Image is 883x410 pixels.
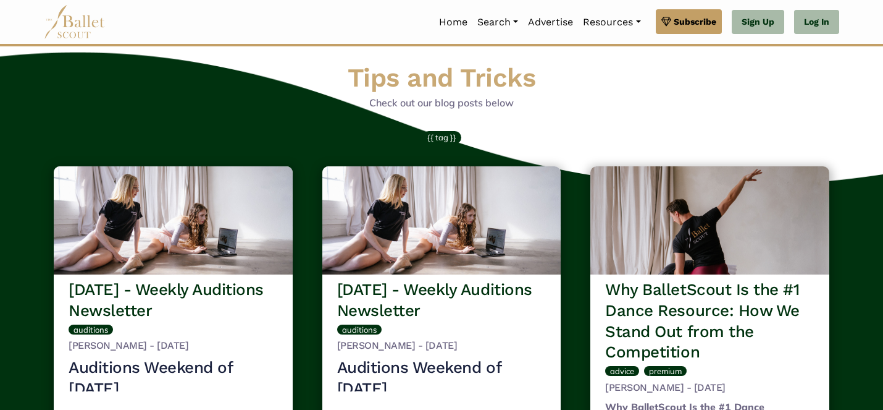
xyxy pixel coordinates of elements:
[578,9,645,35] a: Resources
[337,280,546,322] h3: [DATE] - Weekly Auditions Newsletter
[472,9,523,35] a: Search
[337,357,546,399] h3: Auditions Weekend of [DATE]
[590,166,829,275] img: header_image.img
[69,280,278,322] h3: [DATE] - Weekly Auditions Newsletter
[610,366,634,376] span: advice
[54,166,293,275] img: header_image.img
[794,10,839,35] a: Log In
[661,15,671,28] img: gem.svg
[434,9,472,35] a: Home
[337,340,546,352] h5: [PERSON_NAME] - [DATE]
[69,340,278,352] h5: [PERSON_NAME] - [DATE]
[523,9,578,35] a: Advertise
[49,95,834,111] p: Check out our blog posts below
[322,166,561,275] img: header_image.img
[605,280,814,363] h3: Why BalletScout Is the #1 Dance Resource: How We Stand Out from the Competition
[49,61,834,95] h1: Tips and Tricks
[342,325,377,335] span: auditions
[73,325,108,335] span: auditions
[69,357,278,391] div: …
[605,382,814,395] h5: [PERSON_NAME] - [DATE]
[69,357,278,399] h3: Auditions Weekend of [DATE]
[732,10,784,35] a: Sign Up
[674,15,716,28] span: Subscribe
[656,9,722,34] a: Subscribe
[427,132,456,142] span: {{ tag }}
[649,366,682,376] span: premium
